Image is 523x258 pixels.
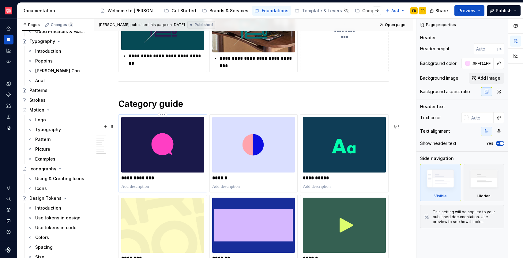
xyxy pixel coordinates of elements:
a: Use tokens in code [25,223,91,233]
input: Auto [474,43,497,54]
div: Welcome to [PERSON_NAME] [107,8,158,14]
button: Search ⌘K [4,194,13,204]
a: Get Started [162,6,198,16]
a: Strokes [20,95,91,105]
span: Preview [458,8,476,14]
a: Brands & Services [200,6,251,16]
button: Publish [487,5,521,16]
div: Hidden [464,164,505,201]
a: Logo [25,115,91,125]
div: Header height [420,46,449,52]
input: Auto [469,112,494,123]
p: px [497,46,502,51]
span: Add [391,8,399,13]
div: Page tree [98,5,382,17]
a: Components [352,6,392,16]
a: Settings [4,205,13,215]
div: Brands & Services [209,8,248,14]
a: Use tokens in design [25,213,91,223]
div: Text alignment [420,128,450,134]
div: Pattern [35,136,51,142]
span: Share [435,8,448,14]
div: FR [412,8,416,13]
img: b7c9239f-c7c6-439e-965f-55a698da78ad.png [121,117,204,172]
span: [PERSON_NAME] [99,22,130,27]
div: Introduction [35,48,61,54]
a: Typography [25,125,91,135]
svg: Supernova Logo [6,247,12,253]
div: Visible [420,164,461,201]
a: Assets [4,101,13,111]
span: Publish [496,8,512,14]
a: Patterns [20,85,91,95]
a: Components [4,90,13,100]
div: Examples [35,156,55,162]
div: published this page on [DATE] [130,22,185,27]
div: Background color [420,60,457,66]
span: Add image [478,75,500,81]
a: Good Practices & Examples [25,27,91,36]
div: Text color [420,115,441,121]
input: Auto [470,58,494,69]
a: Storybook stories [4,112,13,122]
button: Preview [454,5,484,16]
div: Pages [22,22,40,27]
div: Background image [420,75,458,81]
div: FR [421,8,425,13]
div: Header [420,35,436,41]
img: f15b4b9a-d43c-4bd8-bdfb-9b20b89b7814.png [5,7,12,14]
a: Picture [25,144,91,154]
div: Side navigation [420,155,454,161]
a: Analytics [4,46,13,55]
div: Documentation [22,8,91,14]
a: Open page [377,21,408,29]
div: Using & Creating Icons [35,176,84,182]
a: Foundations [252,6,291,16]
div: Template & Levers [302,8,342,14]
a: Spacing [25,242,91,252]
a: Data sources [4,123,13,133]
div: Patterns [29,87,47,93]
div: Colors [35,234,49,241]
button: Contact support [4,216,13,226]
a: Welcome to [PERSON_NAME] [98,6,160,16]
span: Published [195,22,213,27]
h1: Category guide [119,98,389,109]
div: Poppins [35,58,53,64]
div: Good Practices & Examples [35,28,86,35]
div: Background aspect ratio [420,89,470,95]
div: Use tokens in code [35,225,77,231]
div: Code automation [4,57,13,66]
div: Use tokens in design [35,215,81,221]
a: Examples [25,154,91,164]
a: Colors [25,233,91,242]
span: 3 [68,22,73,27]
img: 51257a41-a66c-4ca6-bf0b-84be1ebe88b7.png [212,198,295,253]
img: 711cbbb7-53dc-4ae2-b780-35eaff47fb20.png [212,117,295,172]
button: Add [384,6,407,15]
a: Template & Levers [292,6,351,16]
a: Design Tokens [20,193,91,203]
div: [PERSON_NAME] Condensed [35,68,86,74]
div: Typography [35,127,61,133]
div: Typography [29,38,55,44]
a: Documentation [4,35,13,44]
div: Introduction [35,205,61,211]
a: Typography [20,36,91,46]
a: Design tokens [4,79,13,89]
img: 951f1ef6-da3a-4f7e-86df-123f6a81ef36.png [303,117,386,172]
a: Pattern [25,135,91,144]
button: Notifications [4,183,13,193]
div: Design Tokens [29,195,62,201]
div: This setting will be applied to your published documentation. Use preview to see how it looks. [433,210,500,224]
a: Motion [20,105,91,115]
div: Header text [420,104,445,110]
